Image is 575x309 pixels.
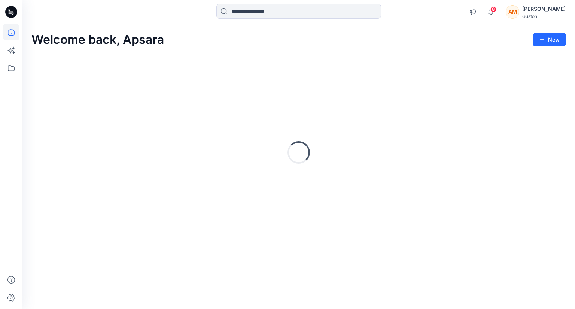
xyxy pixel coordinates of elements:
[490,6,496,12] span: 8
[31,33,164,47] h2: Welcome back, Apsara
[533,33,566,46] button: New
[506,5,519,19] div: AM
[522,4,566,13] div: [PERSON_NAME]
[522,13,566,19] div: Guston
